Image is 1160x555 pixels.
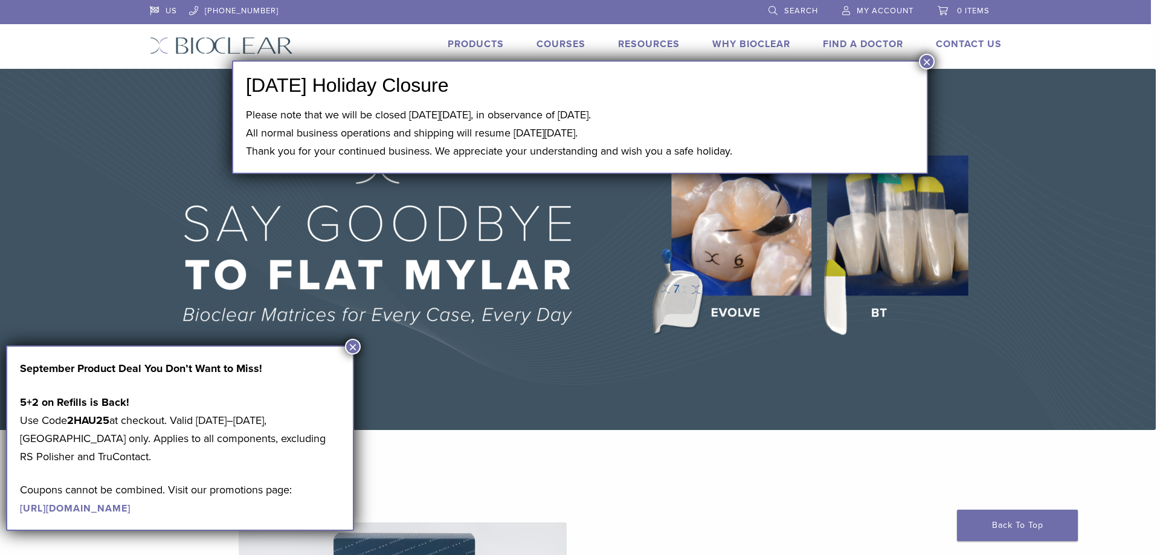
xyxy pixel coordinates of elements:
img: Bioclear [150,37,293,54]
a: Why Bioclear [712,38,790,50]
a: Resources [618,38,680,50]
a: Find A Doctor [823,38,903,50]
a: Contact Us [936,38,1002,50]
a: Courses [536,38,585,50]
a: Products [448,38,504,50]
span: Search [784,6,818,16]
a: Back To Top [957,510,1078,541]
span: 0 items [957,6,990,16]
span: My Account [857,6,913,16]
